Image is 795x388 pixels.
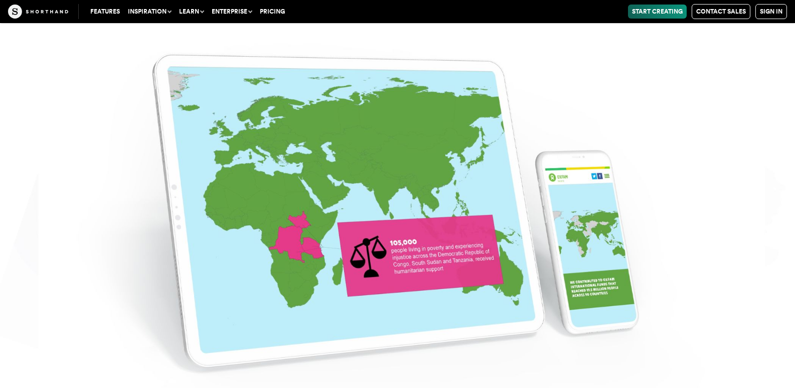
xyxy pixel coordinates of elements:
a: Pricing [256,5,289,19]
a: Contact Sales [692,4,750,19]
a: Sign in [755,4,787,19]
img: The Craft [8,5,68,19]
button: Enterprise [208,5,256,19]
button: Inspiration [124,5,175,19]
button: Learn [175,5,208,19]
a: Features [86,5,124,19]
a: Start Creating [628,5,687,19]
